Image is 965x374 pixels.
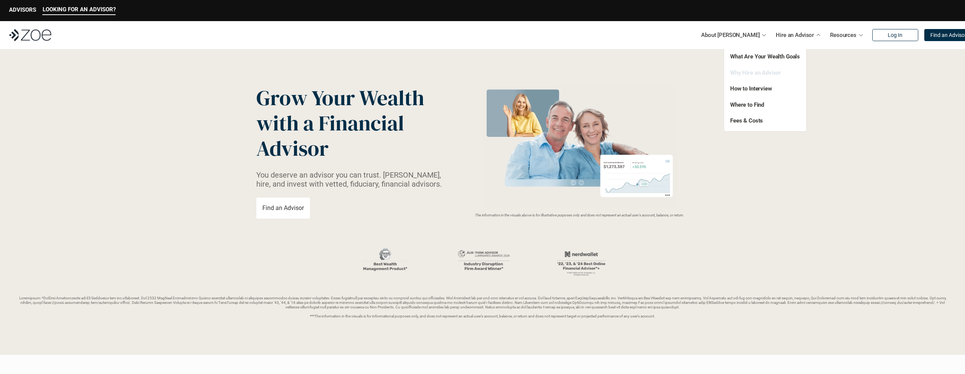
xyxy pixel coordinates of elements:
p: Log In [888,32,902,38]
p: Resources [830,29,856,41]
span: Grow Your Wealth [256,83,424,112]
p: Find an Advisor [262,204,304,212]
a: What Are Your Wealth Goals [730,53,800,60]
p: About [PERSON_NAME] [701,29,760,41]
a: How to Interview [730,85,772,92]
p: Hire an Advisor [776,29,814,41]
em: The information in the visuals above is for illustrative purposes only and does not represent an ... [475,213,684,217]
a: Find an Advisor [256,198,310,219]
p: Loremipsum: *DolOrsi Ametconsecte adi Eli Seddoeius tem inc utlaboreet. Dol 2532 MagNaal Enimadmi... [18,296,947,319]
a: Log In [872,29,918,41]
p: ADVISORS [9,6,36,13]
a: Why Hire an Advisor [730,69,781,76]
a: Fees & Costs [730,117,763,124]
span: with a Financial Advisor [256,109,409,163]
a: Where to Find [730,101,764,108]
p: LOOKING FOR AN ADVISOR? [43,6,116,13]
p: You deserve an advisor you can trust. [PERSON_NAME], hire, and invest with vetted, fiduciary, fin... [256,170,451,189]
